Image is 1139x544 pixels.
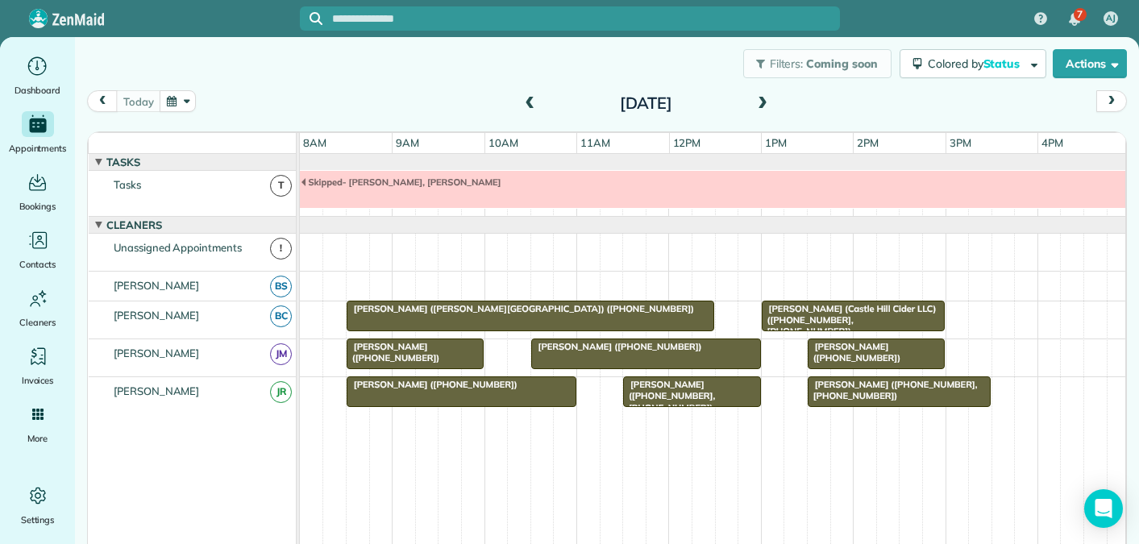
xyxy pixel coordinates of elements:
[270,276,292,297] span: BS
[346,341,440,363] span: [PERSON_NAME] ([PHONE_NUMBER])
[946,136,975,149] span: 3pm
[485,136,522,149] span: 10am
[22,372,54,388] span: Invoices
[346,379,518,390] span: [PERSON_NAME] ([PHONE_NUMBER])
[110,309,203,322] span: [PERSON_NAME]
[762,136,790,149] span: 1pm
[6,343,69,388] a: Invoices
[6,53,69,98] a: Dashboard
[110,279,203,292] span: [PERSON_NAME]
[19,256,56,272] span: Contacts
[300,136,330,149] span: 8am
[310,12,322,25] svg: Focus search
[87,90,118,112] button: prev
[103,156,143,168] span: Tasks
[116,90,160,112] button: today
[6,285,69,330] a: Cleaners
[19,314,56,330] span: Cleaners
[270,175,292,197] span: T
[15,82,60,98] span: Dashboard
[393,136,422,149] span: 9am
[110,178,144,191] span: Tasks
[1058,2,1091,37] div: 7 unread notifications
[300,12,322,25] button: Focus search
[6,483,69,528] a: Settings
[346,303,695,314] span: [PERSON_NAME] ([PERSON_NAME][GEOGRAPHIC_DATA]) ([PHONE_NUMBER])
[670,136,705,149] span: 12pm
[6,169,69,214] a: Bookings
[110,384,203,397] span: [PERSON_NAME]
[103,218,165,231] span: Cleaners
[807,341,901,363] span: [PERSON_NAME] ([PHONE_NUMBER])
[21,512,55,528] span: Settings
[622,379,715,413] span: [PERSON_NAME] ([PHONE_NUMBER], [PHONE_NUMBER])
[270,305,292,327] span: BC
[6,227,69,272] a: Contacts
[1096,90,1127,112] button: next
[900,49,1046,78] button: Colored byStatus
[1106,12,1116,25] span: AJ
[854,136,882,149] span: 2pm
[770,56,804,71] span: Filters:
[806,56,879,71] span: Coming soon
[110,241,245,254] span: Unassigned Appointments
[6,111,69,156] a: Appointments
[270,343,292,365] span: JM
[761,303,937,338] span: [PERSON_NAME] (Castle Hill Cider LLC) ([PHONE_NUMBER], [PHONE_NUMBER])
[1084,489,1123,528] div: Open Intercom Messenger
[1053,49,1127,78] button: Actions
[19,198,56,214] span: Bookings
[27,430,48,446] span: More
[9,140,67,156] span: Appointments
[110,347,203,359] span: [PERSON_NAME]
[983,56,1023,71] span: Status
[1077,8,1083,21] span: 7
[270,381,292,403] span: JR
[577,136,613,149] span: 11am
[270,238,292,260] span: !
[530,341,703,352] span: [PERSON_NAME] ([PHONE_NUMBER])
[1038,136,1066,149] span: 4pm
[928,56,1025,71] span: Colored by
[300,176,501,188] span: Skipped- [PERSON_NAME], [PERSON_NAME]
[545,94,746,112] h2: [DATE]
[807,379,978,401] span: [PERSON_NAME] ([PHONE_NUMBER], [PHONE_NUMBER])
